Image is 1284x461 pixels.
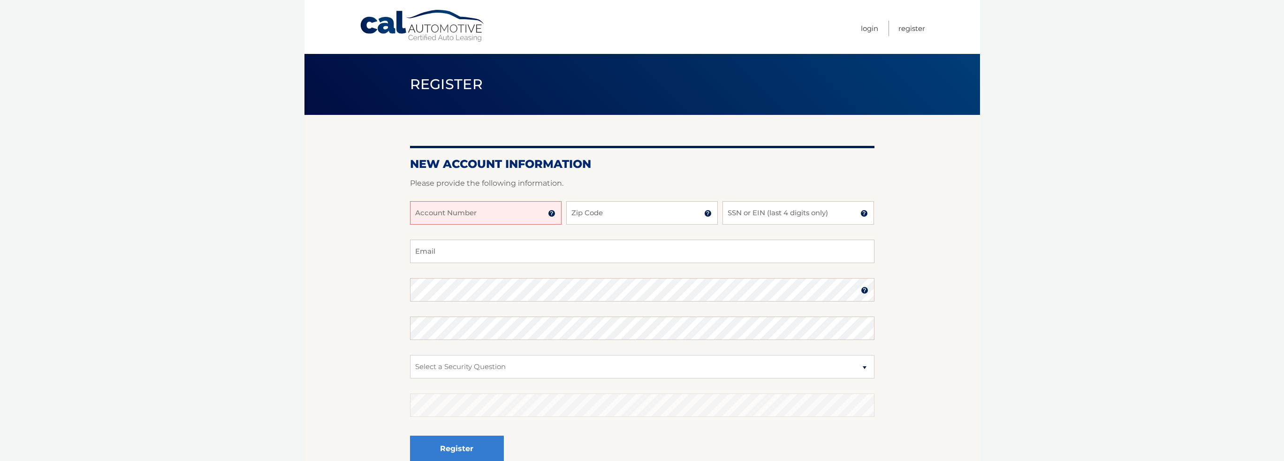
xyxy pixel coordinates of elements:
img: tooltip.svg [860,210,868,217]
input: Account Number [410,201,562,225]
img: tooltip.svg [548,210,555,217]
a: Register [898,21,925,36]
input: SSN or EIN (last 4 digits only) [722,201,874,225]
input: Email [410,240,874,263]
span: Register [410,76,483,93]
a: Login [861,21,878,36]
img: tooltip.svg [704,210,712,217]
a: Cal Automotive [359,9,486,43]
input: Zip Code [566,201,718,225]
img: tooltip.svg [861,287,868,294]
p: Please provide the following information. [410,177,874,190]
h2: New Account Information [410,157,874,171]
